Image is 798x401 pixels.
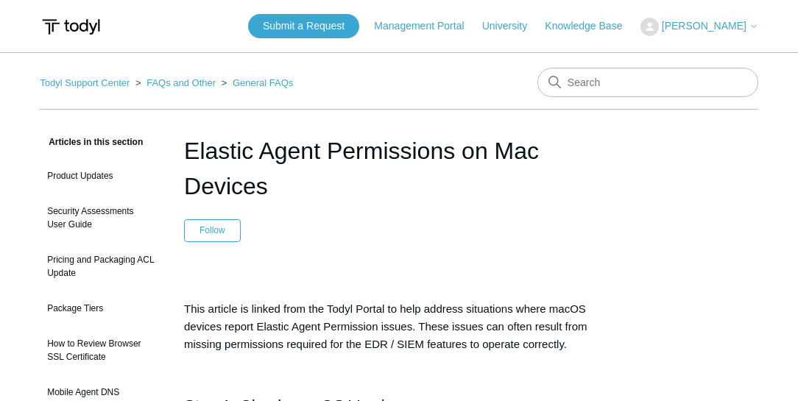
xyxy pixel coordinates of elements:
a: General FAQs [233,77,293,88]
h1: Elastic Agent Permissions on Mac Devices [184,133,614,204]
a: Product Updates [40,162,162,190]
button: Follow Article [184,219,241,241]
li: FAQs and Other [133,77,219,88]
input: Search [537,68,758,97]
button: [PERSON_NAME] [640,18,758,36]
p: This article is linked from the Todyl Portal to help address situations where macOS devices repor... [184,300,614,353]
a: Todyl Support Center [40,77,130,88]
li: General FAQs [219,77,294,88]
a: Pricing and Packaging ACL Update [40,246,162,287]
li: Todyl Support Center [40,77,133,88]
a: FAQs and Other [146,77,216,88]
span: [PERSON_NAME] [662,20,746,32]
a: Package Tiers [40,294,162,322]
img: Todyl Support Center Help Center home page [40,13,102,40]
a: University [482,18,542,34]
a: Management Portal [374,18,479,34]
span: Articles in this section [40,137,143,147]
a: Security Assessments User Guide [40,197,162,238]
a: Knowledge Base [545,18,637,34]
a: Submit a Request [248,14,359,38]
a: How to Review Browser SSL Certificate [40,330,162,371]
